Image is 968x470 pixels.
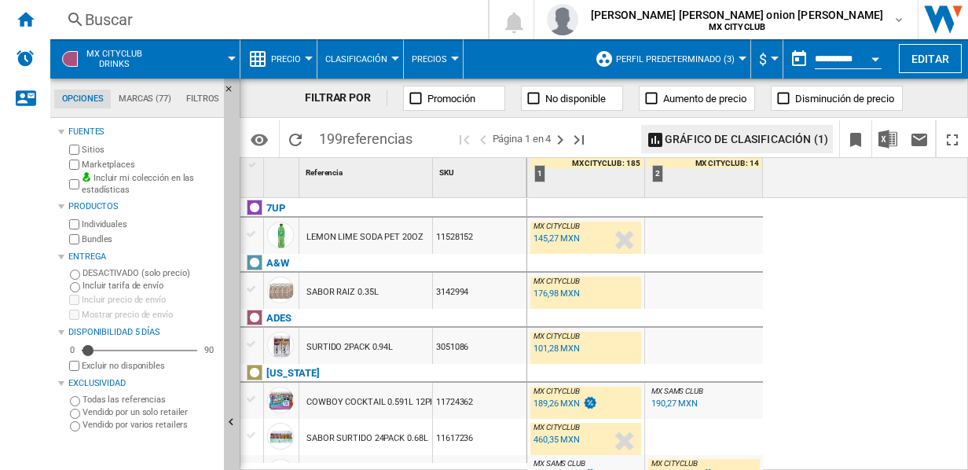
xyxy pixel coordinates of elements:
div: MX SAMS CLUB 190,27 MXN [648,387,760,423]
div: Sort None [267,158,299,182]
button: >Página anterior [474,120,493,157]
button: No disponible [521,86,623,111]
md-tab-item: Opciones [54,90,111,108]
div: 3142994 [433,273,526,309]
button: Ocultar [224,79,243,107]
button: Precio [271,39,309,79]
button: Descargar en Excel [872,120,904,157]
div: SABOR SURTIDO 24PACK 0.68L [306,420,427,457]
span: MX CITYCLUB:Drinks [86,49,142,69]
span: Disminución de precio [795,93,894,105]
div: SURTIDO 2PACK 0.94L [306,329,393,365]
span: 199 [311,120,420,153]
input: Mostrar precio de envío [69,310,79,320]
div: SKU Sort None [436,158,526,182]
div: Última actualización : martes, 2 de septiembre de 2025 6:13 [531,286,580,302]
span: [PERSON_NAME] [PERSON_NAME] onion [PERSON_NAME] [591,7,884,23]
span: Referencia [306,168,343,177]
button: Página siguiente [551,120,570,157]
div: Sort None [302,158,432,182]
md-tab-item: Filtros [178,90,227,108]
label: Todas las referencias [82,394,218,406]
img: promotionV3.png [582,396,598,409]
img: profile.jpg [547,4,578,35]
input: Incluir mi colección en las estadísticas [69,174,79,194]
md-menu: Currency [751,39,783,79]
button: Enviar este reporte por correo electrónico [904,120,935,157]
span: MX CITYCLUB [533,277,580,285]
div: FILTRAR POR [305,90,387,106]
span: Promoción [427,93,475,105]
button: Perfil predeterminado (3) [616,39,742,79]
b: MX CITYCLUB [709,22,766,32]
div: 11528152 [433,218,526,254]
button: Precios [412,39,455,79]
label: Individuales [82,218,218,230]
img: alerts-logo.svg [16,49,35,68]
label: DESACTIVADO (solo precio) [82,267,218,279]
button: Opciones [244,125,275,153]
div: MX CITYCLUB 176,98 MXN [530,277,641,313]
input: Vendido por varios retailers [70,421,80,431]
button: Primera página [455,120,474,157]
div: 190,27 MXN [651,398,698,409]
span: MX SAMS CLUB [533,459,585,468]
input: Mostrar precio de envío [69,361,79,371]
div: MX CITYCLUB 145,27 MXN [530,222,641,258]
div: MX CITYCLUB : 14 [648,158,763,168]
label: Excluir no disponibles [82,360,218,372]
button: Recargar [280,120,311,157]
span: referencias [343,130,412,147]
button: Última página [570,120,588,157]
div: Fuentes [68,126,218,138]
span: Perfil predeterminado (3) [616,54,735,64]
div: Perfil predeterminado (3) [595,39,742,79]
div: MX CITYCLUB 101,28 MXN [530,332,641,368]
button: Promoción [403,86,505,111]
div: MX CITYCLUB 460,35 MXN [530,423,641,459]
div: Última actualización : martes, 2 de septiembre de 2025 6:09 [531,432,580,448]
div: Seleccione de 1 a 3 sitios haciendo clic en las celdas para mostrar un gráfico de clasificación [635,120,840,158]
div: Sort None [436,158,526,182]
div: 3051086 [433,328,526,364]
label: Bundles [82,233,218,245]
div: 145,27 MXN [533,233,580,244]
button: md-calendar [783,43,815,75]
label: Sitios [82,144,218,156]
div: Buscar [85,9,447,31]
button: MX CITYCLUBDrinks [86,39,158,79]
div: Referencia Sort None [302,158,432,182]
input: Incluir tarifa de envío [70,282,80,292]
span: MX CITYCLUB [533,332,580,340]
div: 11617236 [433,419,526,455]
div: Disponibilidad 5 Días [68,326,218,339]
label: Vendido por un solo retailer [82,406,218,418]
button: Editar [899,44,962,73]
span: MX SAMS CLUB [651,387,703,395]
div: 1 MX CITYCLUB : 185 [530,158,644,197]
div: Exclusividad [68,377,218,390]
span: MX CITYCLUB [533,423,580,431]
input: Incluir precio de envío [69,295,79,305]
input: Sitios [69,145,79,155]
div: 2 MX CITYCLUB : 14 [648,158,763,197]
span: $ [759,51,767,68]
div: 11724362 [433,383,526,419]
div: Productos [68,200,218,213]
div: 1 [534,165,545,182]
span: SKU [439,168,454,177]
span: No disponible [545,93,606,105]
span: Precio [271,54,301,64]
button: Gráfico de clasificación (1) [641,125,833,153]
span: Página 1 en 4 [493,120,552,157]
div: MX CITYCLUB : 185 [530,158,644,168]
input: DESACTIVADO (solo precio) [70,270,80,280]
span: MX CITYCLUB [533,387,580,395]
div: $ [759,39,775,79]
md-slider: Disponibilidad [82,343,197,358]
div: LEMON LIME SODA PET 20OZ [306,219,423,255]
label: Marketplaces [82,159,218,171]
label: Incluir precio de envío [82,294,218,306]
input: Marketplaces [69,160,79,170]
